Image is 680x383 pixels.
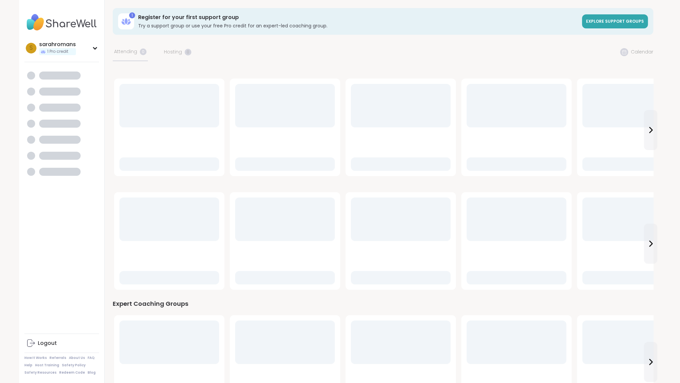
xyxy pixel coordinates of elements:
a: Help [24,363,32,368]
img: ShareWell Nav Logo [24,11,99,34]
a: Host Training [35,363,59,368]
h3: Try a support group or use your free Pro credit for an expert-led coaching group. [138,22,578,29]
a: Safety Policy [62,363,86,368]
a: How It Works [24,356,47,360]
a: Blog [88,370,96,375]
a: Logout [24,335,99,351]
span: Explore support groups [586,18,644,24]
a: Explore support groups [582,14,648,28]
h3: Register for your first support group [138,14,578,21]
span: 1 Pro credit [47,49,68,54]
a: Safety Resources [24,370,57,375]
div: Logout [38,340,57,347]
a: Redeem Code [59,370,85,375]
span: s [29,44,33,52]
div: sarahromans [39,41,76,48]
a: About Us [69,356,85,360]
a: FAQ [88,356,95,360]
div: Expert Coaching Groups [113,299,653,308]
a: Referrals [50,356,66,360]
div: 1 [129,12,135,18]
